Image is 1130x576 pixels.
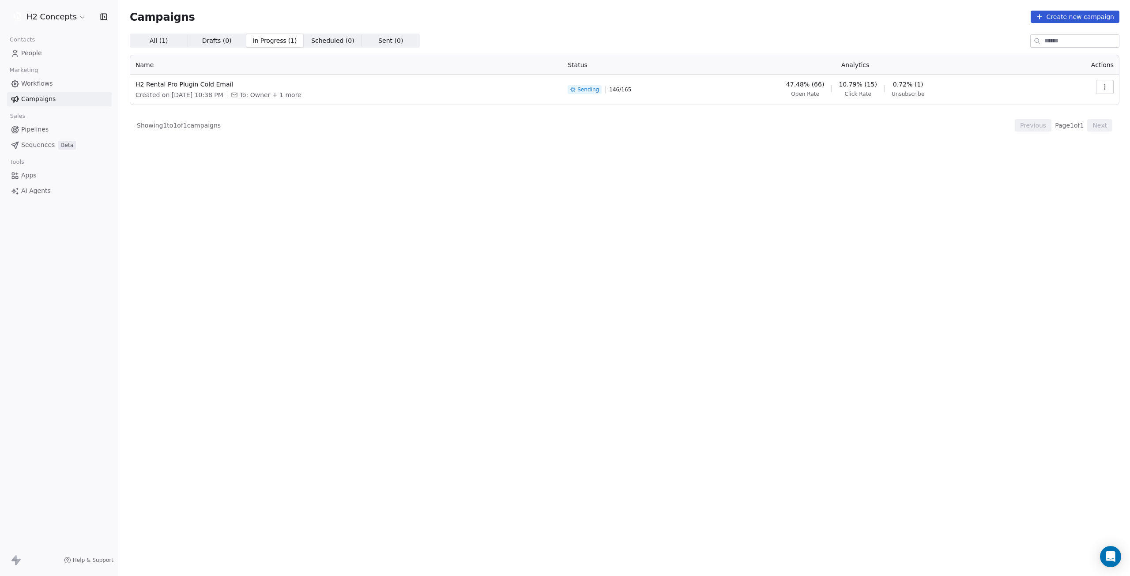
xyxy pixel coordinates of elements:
[64,557,113,564] a: Help & Support
[839,80,877,89] span: 10.79% (15)
[11,9,88,24] button: H2 Concepts
[577,86,599,93] span: Sending
[1038,55,1119,75] th: Actions
[786,80,825,89] span: 47.48% (66)
[673,55,1038,75] th: Analytics
[7,168,112,183] a: Apps
[378,36,403,45] span: Sent ( 0 )
[6,155,28,169] span: Tools
[7,122,112,137] a: Pipelines
[7,92,112,106] a: Campaigns
[73,557,113,564] span: Help & Support
[130,55,562,75] th: Name
[845,90,871,98] span: Click Rate
[6,33,39,46] span: Contacts
[7,138,112,152] a: SequencesBeta
[6,109,29,123] span: Sales
[7,184,112,198] a: AI Agents
[150,36,168,45] span: All ( 1 )
[1031,11,1119,23] button: Create new campaign
[21,140,55,150] span: Sequences
[893,80,923,89] span: 0.72% (1)
[240,90,301,99] span: To: Owner + 1 more
[136,90,223,99] span: Created on [DATE] 10:38 PM
[21,171,37,180] span: Apps
[58,141,76,150] span: Beta
[311,36,354,45] span: Scheduled ( 0 )
[136,80,557,89] span: H2 Rental Pro Plugin Cold Email
[892,90,924,98] span: Unsubscribe
[21,125,49,134] span: Pipelines
[12,11,23,22] img: logo_h2_portale.png
[1087,119,1112,132] button: Next
[1055,121,1084,130] span: Page 1 of 1
[7,46,112,60] a: People
[26,11,77,23] span: H2 Concepts
[6,64,42,77] span: Marketing
[21,79,53,88] span: Workflows
[791,90,819,98] span: Open Rate
[21,49,42,58] span: People
[7,76,112,91] a: Workflows
[609,86,631,93] span: 146 / 165
[21,94,56,104] span: Campaigns
[137,121,221,130] span: Showing 1 to 1 of 1 campaigns
[562,55,673,75] th: Status
[21,186,51,196] span: AI Agents
[1100,546,1121,567] div: Open Intercom Messenger
[1015,119,1051,132] button: Previous
[130,11,195,23] span: Campaigns
[202,36,232,45] span: Drafts ( 0 )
